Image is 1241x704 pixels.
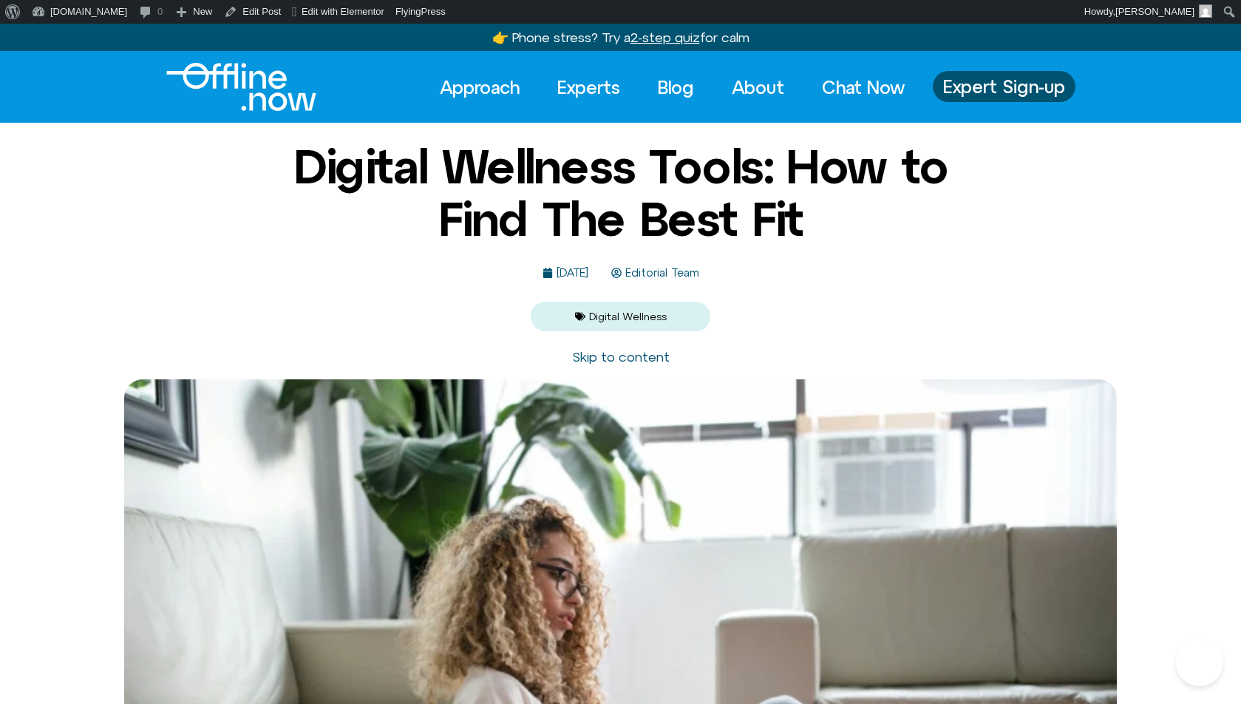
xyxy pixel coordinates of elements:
h1: Digital Wellness Tools: How to Find The Best Fit [262,141,979,245]
a: About [718,71,798,104]
a: Skip to content [572,349,670,365]
span: Expert Sign-up [943,77,1065,96]
div: Logo [166,63,291,111]
nav: Menu [426,71,918,104]
a: Expert Sign-up [933,71,1075,102]
img: Offline.Now logo in white. Text of the words offline.now with a line going through the "O" [166,63,316,111]
a: [DATE] [543,267,588,280]
span: [PERSON_NAME] [1115,6,1194,17]
a: Blog [645,71,707,104]
a: Approach [426,71,533,104]
a: Experts [544,71,633,104]
u: 2-step quiz [630,30,700,45]
a: Chat Now [809,71,918,104]
a: Digital Wellness [589,311,667,322]
a: 👉 Phone stress? Try a2-step quizfor calm [492,30,749,45]
span: Edit with Elementor [302,6,384,17]
span: Editorial Team [622,267,699,280]
time: [DATE] [557,266,588,279]
a: Editorial Team [611,267,699,280]
iframe: Botpress [1176,639,1223,686]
